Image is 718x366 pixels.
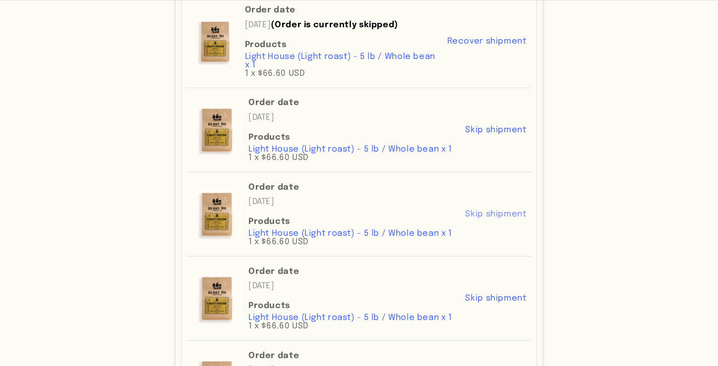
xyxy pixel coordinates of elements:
span: Skip shipment [465,294,526,303]
span: Order date [248,264,460,279]
span: Order date [245,3,442,18]
span: Products [248,299,460,314]
a: Light House (Light roast) - 5 lb / Whole bean x 1 [248,229,452,238]
a: Line item image [191,105,243,156]
span: Recover shipment [447,37,527,46]
span: Skip shipment [465,126,526,134]
span: Products [248,130,460,145]
span: 1 x $66.60 USD [248,238,308,246]
span: 1 x $66.60 USD [248,322,308,330]
a: Light House (Light roast) - 5 lb / Whole bean x 1 [245,52,442,69]
span: Order date [248,96,460,110]
a: Light House (Light roast) - 5 lb / Whole bean x 1 [248,314,452,322]
a: Light House (Light roast) - 5 lb / Whole bean x 1 [248,145,452,154]
span: Order date [248,180,460,195]
a: Line item image [191,18,239,66]
span: [DATE] [245,21,271,29]
span: [DATE] [248,113,275,122]
strong: (Order is currently skipped) [271,21,398,29]
span: Order date [248,349,460,364]
span: 1 x $66.60 USD [248,154,308,162]
span: Products [245,38,442,52]
span: Skip shipment [465,210,526,218]
span: [DATE] [248,282,275,290]
span: Products [248,214,460,229]
span: 1 x $66.60 USD [245,69,305,78]
span: [DATE] [248,198,275,206]
a: Line item image [191,189,243,240]
a: Line item image [191,273,243,324]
